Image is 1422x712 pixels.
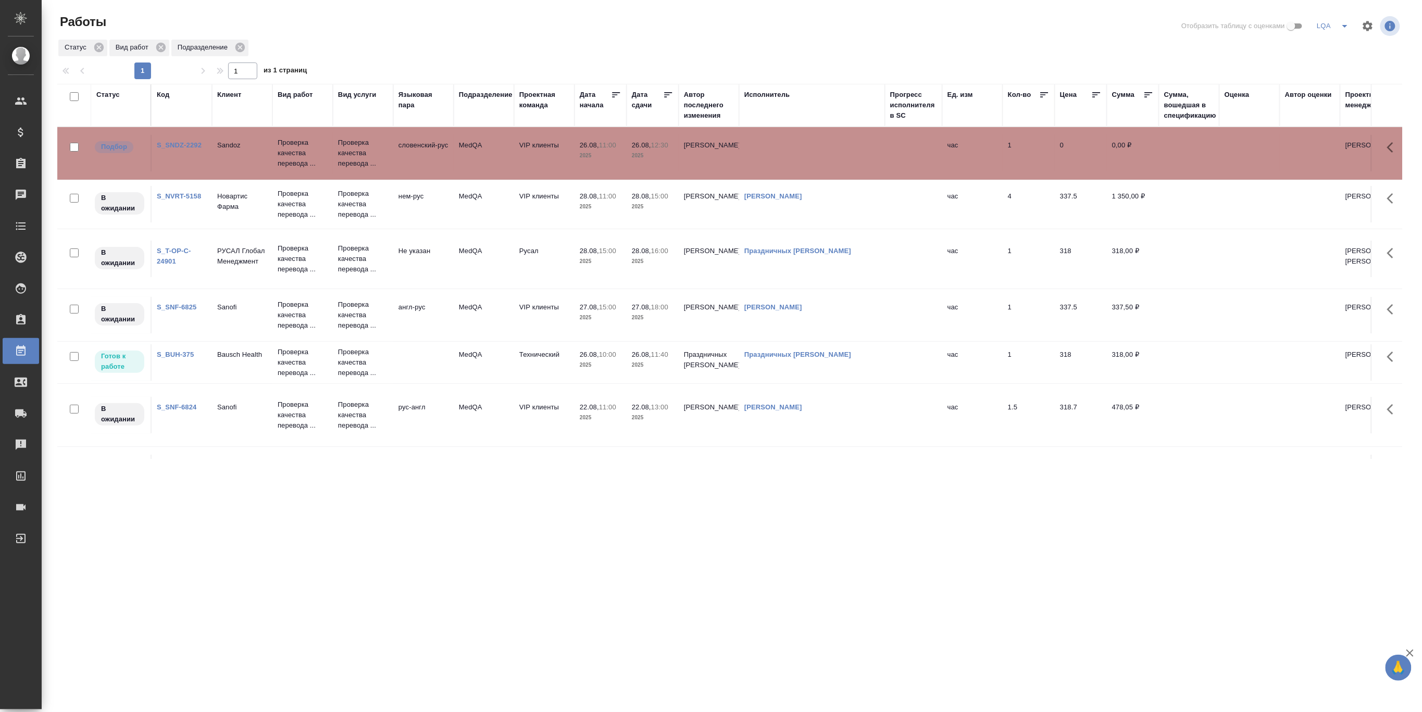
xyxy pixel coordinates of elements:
[94,191,145,216] div: Исполнитель назначен, приступать к работе пока рано
[942,186,1003,222] td: час
[1340,135,1401,171] td: [PERSON_NAME]
[679,455,739,491] td: [PERSON_NAME]
[1107,135,1159,171] td: 0,00 ₽
[890,90,937,121] div: Прогресс исполнителя в SC
[599,403,616,411] p: 11:00
[217,402,267,413] p: Sanofi
[632,90,663,110] div: Дата сдачи
[514,186,575,222] td: VIP клиенты
[942,344,1003,381] td: час
[1055,297,1107,333] td: 337.5
[393,397,454,433] td: рус-англ
[1055,241,1107,277] td: 318
[217,302,267,313] p: Sanofi
[632,313,673,323] p: 2025
[101,304,138,324] p: В ожидании
[278,399,328,431] p: Проверка качества перевода ...
[1055,135,1107,171] td: 0
[514,135,575,171] td: VIP клиенты
[393,455,454,491] td: рус-англ
[101,404,138,424] p: В ожидании
[338,299,388,331] p: Проверка качества перевода ...
[1340,344,1401,381] td: [PERSON_NAME]
[1380,16,1402,36] span: Посмотреть информацию
[1008,90,1031,100] div: Кол-во
[1390,657,1407,679] span: 🙏
[338,347,388,378] p: Проверка качества перевода ...
[1003,455,1055,491] td: 10
[157,247,191,265] a: S_T-OP-C-24901
[580,351,599,358] p: 26.08,
[264,64,307,79] span: из 1 страниц
[1107,397,1159,433] td: 478,05 ₽
[744,303,802,311] a: [PERSON_NAME]
[580,151,621,161] p: 2025
[109,40,169,56] div: Вид работ
[278,347,328,378] p: Проверка качества перевода ...
[514,297,575,333] td: VIP клиенты
[278,243,328,274] p: Проверка качества перевода ...
[94,140,145,154] div: Можно подбирать исполнителей
[1345,90,1395,110] div: Проектные менеджеры
[338,189,388,220] p: Проверка качества перевода ...
[580,256,621,267] p: 2025
[57,14,106,30] span: Работы
[514,241,575,277] td: Русал
[96,90,120,100] div: Статус
[1055,455,1107,491] td: 318.7
[599,192,616,200] p: 11:00
[632,202,673,212] p: 2025
[744,192,802,200] a: [PERSON_NAME]
[94,246,145,270] div: Исполнитель назначен, приступать к работе пока рано
[1003,186,1055,222] td: 4
[679,135,739,171] td: [PERSON_NAME]
[1003,344,1055,381] td: 1
[217,140,267,151] p: Sandoz
[338,399,388,431] p: Проверка качества перевода ...
[1225,90,1250,100] div: Оценка
[116,42,152,53] p: Вид работ
[1107,455,1159,491] td: 3 187,00 ₽
[1055,397,1107,433] td: 318.7
[1060,90,1077,100] div: Цена
[1340,397,1401,433] td: [PERSON_NAME]
[1055,186,1107,222] td: 337.5
[632,303,651,311] p: 27.08,
[1340,186,1401,222] td: [PERSON_NAME]
[338,457,388,489] p: Проверка качества перевода ...
[157,403,197,411] a: S_SNF-6824
[632,151,673,161] p: 2025
[454,241,514,277] td: MedQA
[599,303,616,311] p: 15:00
[679,241,739,277] td: [PERSON_NAME]
[651,192,668,200] p: 15:00
[454,297,514,333] td: MedQA
[338,90,377,100] div: Вид услуги
[1107,186,1159,222] td: 1 350,00 ₽
[454,186,514,222] td: MedQA
[1386,655,1412,681] button: 🙏
[101,247,138,268] p: В ожидании
[157,192,201,200] a: S_NVRT-5158
[1055,344,1107,381] td: 318
[744,247,851,255] a: Праздничных [PERSON_NAME]
[679,344,739,381] td: Праздничных [PERSON_NAME]
[679,186,739,222] td: [PERSON_NAME]
[454,397,514,433] td: MedQA
[1381,397,1406,422] button: Здесь прячутся важные кнопки
[519,90,569,110] div: Проектная команда
[632,256,673,267] p: 2025
[684,90,734,121] div: Автор последнего изменения
[217,90,241,100] div: Клиент
[338,138,388,169] p: Проверка качества перевода ...
[101,193,138,214] p: В ожидании
[942,135,1003,171] td: час
[454,455,514,491] td: MedQA
[580,192,599,200] p: 28.08,
[580,90,611,110] div: Дата начала
[1381,241,1406,266] button: Здесь прячутся важные кнопки
[632,141,651,149] p: 26.08,
[1285,90,1332,100] div: Автор оценки
[1003,135,1055,171] td: 1
[1003,397,1055,433] td: 1.5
